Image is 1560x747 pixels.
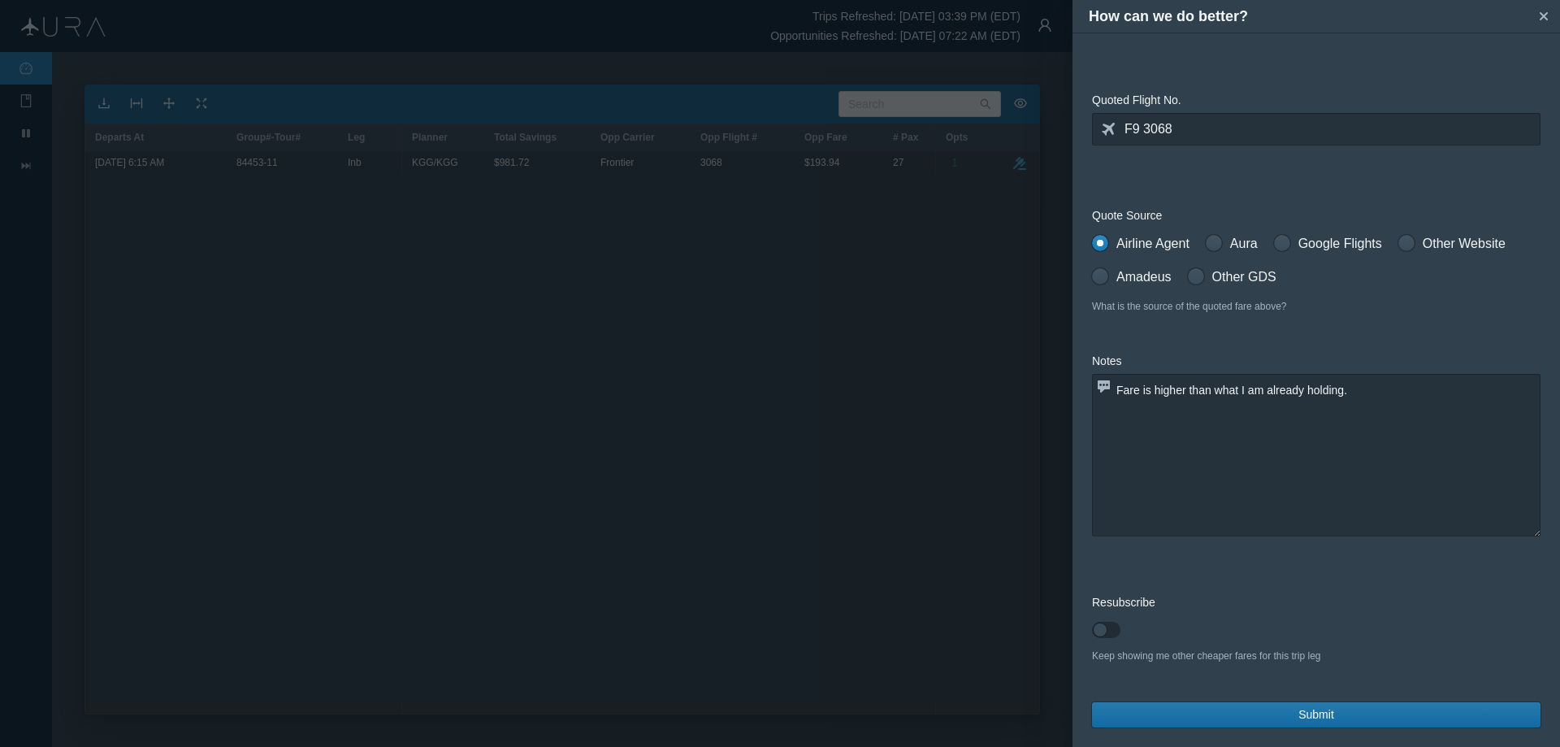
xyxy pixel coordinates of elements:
label: Airline Agent [1092,234,1189,254]
label: Other Website [1398,234,1506,254]
div: What is the source of the quoted fare above? [1092,299,1540,314]
textarea: Fare is higher than what I am already holding. [1092,374,1540,536]
button: Submit [1092,702,1540,727]
label: Google Flights [1274,234,1382,254]
label: Amadeus [1092,267,1172,287]
label: Other GDS [1188,267,1276,287]
span: Resubscribe [1092,596,1155,609]
span: Submit [1298,706,1334,723]
div: Keep showing me other cheaper fares for this trip leg [1092,649,1540,663]
span: Notes [1092,354,1122,367]
h4: How can we do better? [1089,6,1532,28]
span: Quoted Flight No. [1092,93,1181,106]
label: Aura [1206,234,1258,254]
span: Quote Source [1092,209,1162,222]
button: Close [1532,4,1556,28]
